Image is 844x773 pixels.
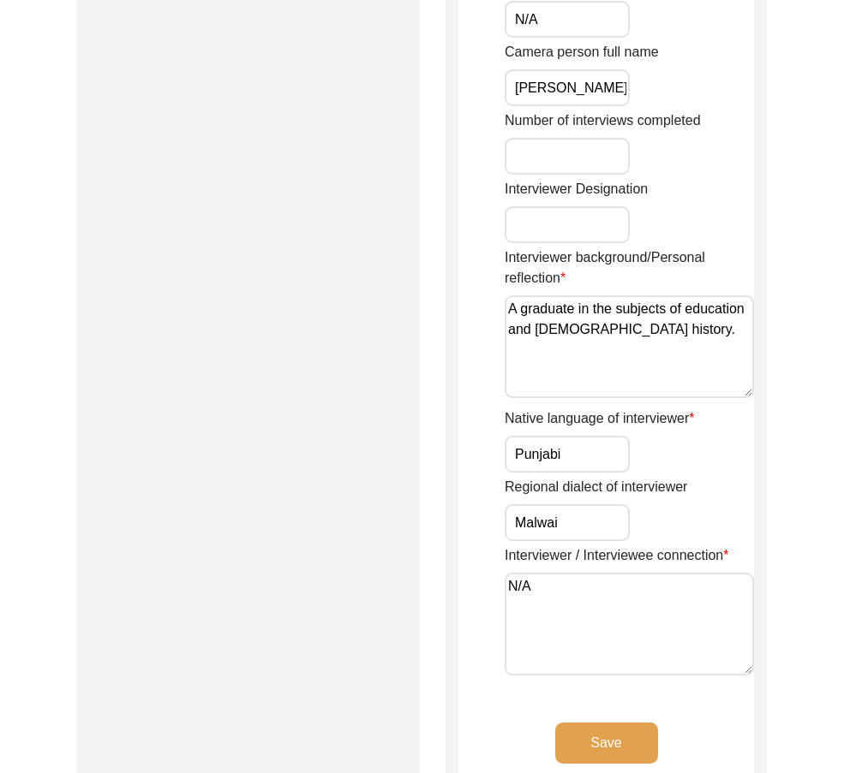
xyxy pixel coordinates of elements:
[505,408,694,429] label: Native language of interviewer
[505,42,659,62] label: Camera person full name
[505,247,754,288] label: Interviewer background/Personal reflection
[505,179,648,199] label: Interviewer Designation
[505,110,701,131] label: Number of interviews completed
[505,545,728,566] label: Interviewer / Interviewee connection
[505,477,687,497] label: Regional dialect of interviewer
[555,722,658,764] button: Save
